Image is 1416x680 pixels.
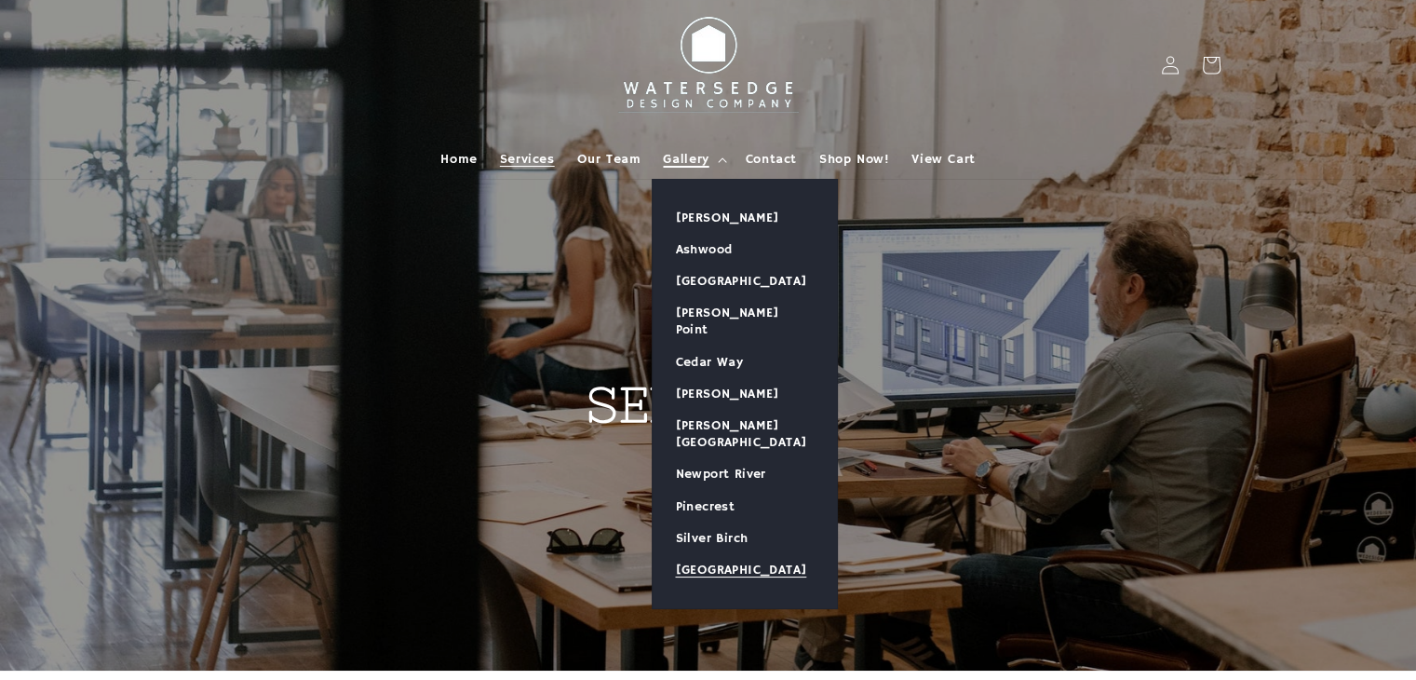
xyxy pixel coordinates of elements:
[819,151,889,168] span: Shop Now!
[577,151,641,168] span: Our Team
[653,458,837,490] a: Newport River
[653,234,837,265] a: Ashwood
[808,140,900,179] a: Shop Now!
[653,297,837,346] a: [PERSON_NAME] Point
[653,202,837,234] a: [PERSON_NAME]
[606,7,811,123] img: Watersedge Design Co
[735,140,808,179] a: Contact
[746,151,797,168] span: Contact
[652,140,734,179] summary: Gallery
[900,140,986,179] a: View Cart
[653,378,837,410] a: [PERSON_NAME]
[653,491,837,523] a: Pinecrest
[653,265,837,297] a: [GEOGRAPHIC_DATA]
[653,554,837,586] a: [GEOGRAPHIC_DATA]
[653,523,837,554] a: Silver Birch
[429,140,488,179] a: Home
[566,140,653,179] a: Our Team
[653,347,837,378] a: Cedar Way
[489,140,566,179] a: Services
[653,410,837,458] a: [PERSON_NAME][GEOGRAPHIC_DATA]
[500,151,555,168] span: Services
[911,151,975,168] span: View Cart
[440,151,477,168] span: Home
[587,377,830,432] strong: SERVICES
[663,151,708,168] span: Gallery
